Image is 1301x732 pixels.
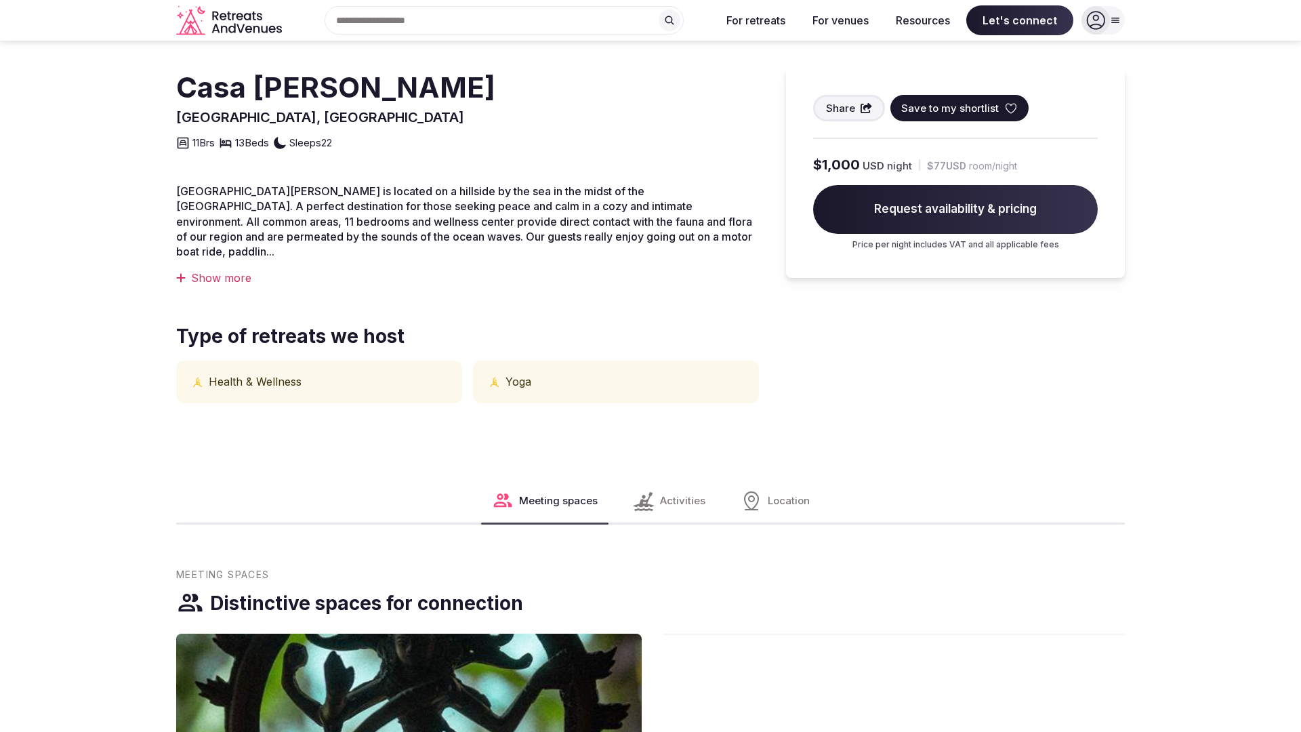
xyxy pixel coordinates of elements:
span: Location [768,493,810,508]
span: Let's connect [966,5,1073,35]
span: $77 USD [927,159,966,173]
span: 11 Brs [192,136,215,150]
span: Share [826,101,855,115]
span: Sleeps 22 [289,136,332,150]
div: | [917,158,922,172]
h2: Casa [PERSON_NAME] [176,68,495,108]
a: Visit the homepage [176,5,285,36]
p: Price per night includes VAT and all applicable fees [813,239,1098,251]
div: Show more [176,270,759,285]
span: [GEOGRAPHIC_DATA][PERSON_NAME] is located on a hillside by the sea in the midst of the [GEOGRAPHI... [176,184,752,259]
span: Request availability & pricing [813,185,1098,234]
span: Meeting Spaces [176,568,270,582]
span: night [887,159,912,173]
span: [GEOGRAPHIC_DATA], [GEOGRAPHIC_DATA] [176,109,464,125]
span: room/night [969,159,1017,173]
h3: Distinctive spaces for connection [210,590,523,617]
svg: Retreats and Venues company logo [176,5,285,36]
button: For venues [802,5,880,35]
button: Save to my shortlist [890,95,1029,121]
button: Physical and mental health icon tooltip [489,377,500,388]
span: Type of retreats we host [176,323,759,350]
button: Resources [885,5,961,35]
span: 13 Beds [235,136,269,150]
span: $1,000 [813,155,860,174]
button: Physical and mental health icon tooltip [192,377,203,388]
span: Meeting spaces [519,493,598,508]
span: USD [863,159,884,173]
span: Save to my shortlist [901,101,999,115]
button: Share [813,95,885,121]
button: For retreats [716,5,796,35]
span: Activities [660,493,705,508]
